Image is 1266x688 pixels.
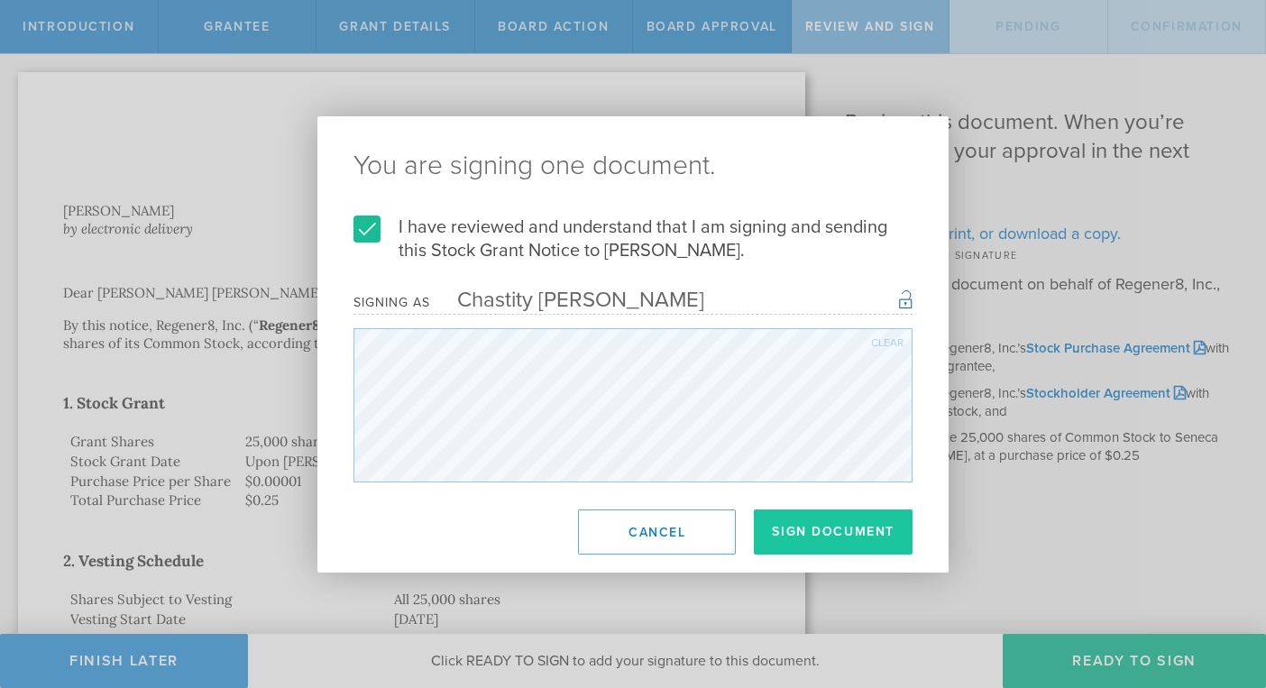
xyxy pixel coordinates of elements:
[430,287,704,313] div: Chastity [PERSON_NAME]
[754,509,913,555] button: Sign Document
[353,152,913,179] ng-pluralize: You are signing one document.
[353,216,913,262] label: I have reviewed and understand that I am signing and sending this Stock Grant Notice to [PERSON_N...
[578,509,736,555] button: Cancel
[353,295,430,310] div: Signing as
[1176,547,1266,634] iframe: Chat Widget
